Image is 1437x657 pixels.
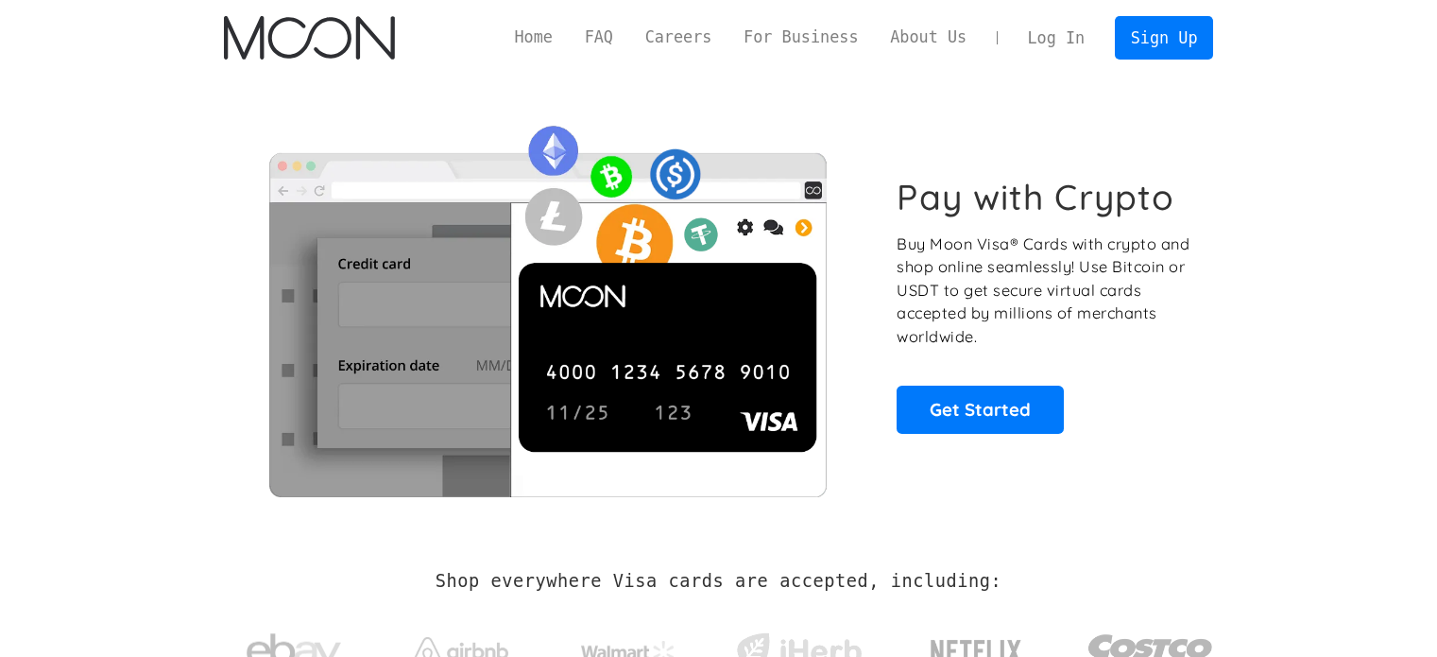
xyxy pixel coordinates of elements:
a: Home [499,26,569,49]
img: Moon Logo [224,16,395,60]
a: Log In [1012,17,1101,59]
a: FAQ [569,26,629,49]
a: Sign Up [1115,16,1213,59]
h2: Shop everywhere Visa cards are accepted, including: [436,571,1001,592]
a: Get Started [897,386,1064,433]
a: Careers [629,26,727,49]
img: Moon Cards let you spend your crypto anywhere Visa is accepted. [224,112,871,496]
p: Buy Moon Visa® Cards with crypto and shop online seamlessly! Use Bitcoin or USDT to get secure vi... [897,233,1192,349]
h1: Pay with Crypto [897,176,1174,218]
a: About Us [874,26,983,49]
a: For Business [727,26,874,49]
a: home [224,16,395,60]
